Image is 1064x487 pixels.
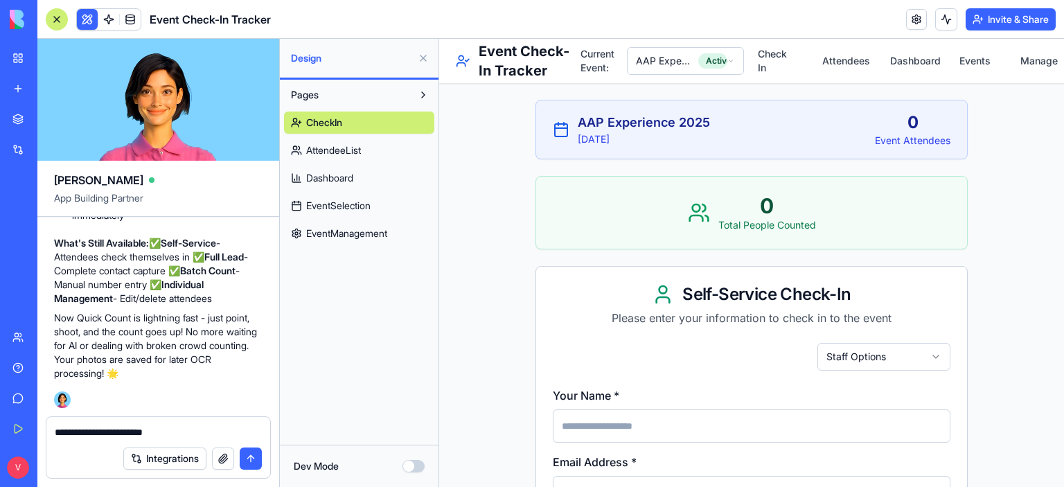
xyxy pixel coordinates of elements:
[150,11,271,28] span: Event Check-In Tracker
[306,199,371,213] span: EventSelection
[10,10,96,29] img: logo
[39,3,142,42] h1: Event Check-In Tracker
[114,416,197,430] label: Email Address *
[567,3,608,42] a: Manage
[114,350,180,364] label: Your Name *
[279,154,377,179] div: 0
[966,8,1056,30] button: Invite & Share
[114,245,511,267] div: Self-Service Check-In
[54,237,149,249] strong: What's Still Available:
[284,139,434,161] a: AttendeeList
[54,236,263,306] p: ✅ - Attendees check themselves in ✅ - Complete contact capture ✅ - Manual number entry ✅ - Edit/d...
[139,94,170,107] span: [DATE]
[204,251,244,263] strong: Full Lead
[284,84,412,106] button: Pages
[306,171,353,185] span: Dashboard
[291,88,319,102] span: Pages
[114,271,511,287] p: Please enter your information to check in to the event
[294,459,339,473] label: Dev Mode
[54,172,143,188] span: [PERSON_NAME]
[54,391,71,408] img: Ella_00000_wcx2te.png
[369,3,415,42] a: Attendees
[141,8,181,36] span: Current Event:
[437,3,484,42] a: Dashboard
[123,448,206,470] button: Integrations
[436,95,511,109] div: Event Attendees
[139,74,271,94] h2: AAP Experience 2025
[161,237,216,249] strong: Self-Service
[305,3,347,42] a: Check In
[54,191,263,216] span: App Building Partner
[284,222,434,245] a: EventManagement
[54,311,263,380] p: Now Quick Count is lightning fast - just point, shoot, and the count goes up! No more waiting for...
[436,73,511,95] div: 0
[279,179,377,193] div: Total People Counted
[306,143,361,157] span: AttendeeList
[284,112,434,134] a: CheckIn
[284,167,434,189] a: Dashboard
[306,227,387,240] span: EventManagement
[54,278,204,304] strong: Individual Management
[506,3,544,42] a: Events
[306,116,342,130] span: CheckIn
[7,457,29,479] span: V
[284,195,434,217] a: EventSelection
[291,51,412,65] span: Design
[180,265,236,276] strong: Batch Count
